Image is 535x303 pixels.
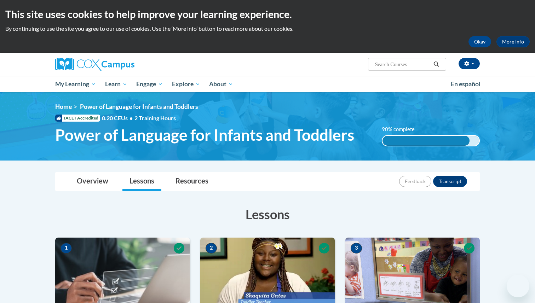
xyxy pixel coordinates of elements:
[209,80,233,88] span: About
[507,275,529,297] iframe: Button to launch messaging window
[431,60,442,69] button: Search
[205,76,238,92] a: About
[55,80,96,88] span: My Learning
[134,115,176,121] span: 2 Training Hours
[5,7,530,21] h2: This site uses cookies to help improve your learning experience.
[136,80,163,88] span: Engage
[70,172,115,191] a: Overview
[5,25,530,33] p: By continuing to use the site you agree to our use of cookies. Use the ‘More info’ button to read...
[382,126,422,133] label: 90% complete
[374,60,431,69] input: Search Courses
[172,80,200,88] span: Explore
[451,80,481,88] span: En español
[446,77,485,92] a: En español
[55,115,100,122] span: IACET Accredited
[132,76,167,92] a: Engage
[55,103,72,110] a: Home
[206,243,217,254] span: 2
[168,172,215,191] a: Resources
[100,76,132,92] a: Learn
[45,76,490,92] div: Main menu
[130,115,133,121] span: •
[55,58,190,71] a: Cox Campus
[167,76,205,92] a: Explore
[351,243,362,254] span: 3
[55,205,480,223] h3: Lessons
[459,58,480,69] button: Account Settings
[382,136,470,146] div: 90% complete
[80,103,198,110] span: Power of Language for Infants and Toddlers
[433,176,467,187] button: Transcript
[468,36,491,47] button: Okay
[55,126,354,144] span: Power of Language for Infants and Toddlers
[51,76,100,92] a: My Learning
[496,36,530,47] a: More Info
[102,114,134,122] span: 0.20 CEUs
[105,80,127,88] span: Learn
[399,176,431,187] button: Feedback
[122,172,161,191] a: Lessons
[61,243,72,254] span: 1
[55,58,134,71] img: Cox Campus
